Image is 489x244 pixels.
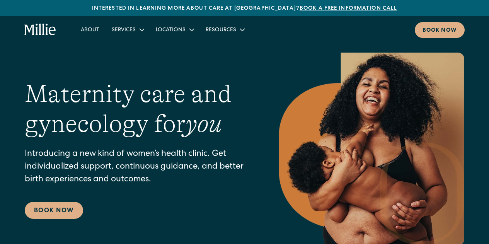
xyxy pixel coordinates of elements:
[206,26,236,34] div: Resources
[112,26,136,34] div: Services
[24,24,56,36] a: home
[186,110,222,138] em: you
[25,202,83,219] a: Book Now
[75,23,106,36] a: About
[25,148,248,186] p: Introducing a new kind of women’s health clinic. Get individualized support, continuous guidance,...
[25,79,248,139] h1: Maternity care and gynecology for
[415,22,465,38] a: Book now
[423,27,457,35] div: Book now
[199,23,250,36] div: Resources
[106,23,150,36] div: Services
[300,6,397,11] a: Book a free information call
[150,23,199,36] div: Locations
[156,26,186,34] div: Locations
